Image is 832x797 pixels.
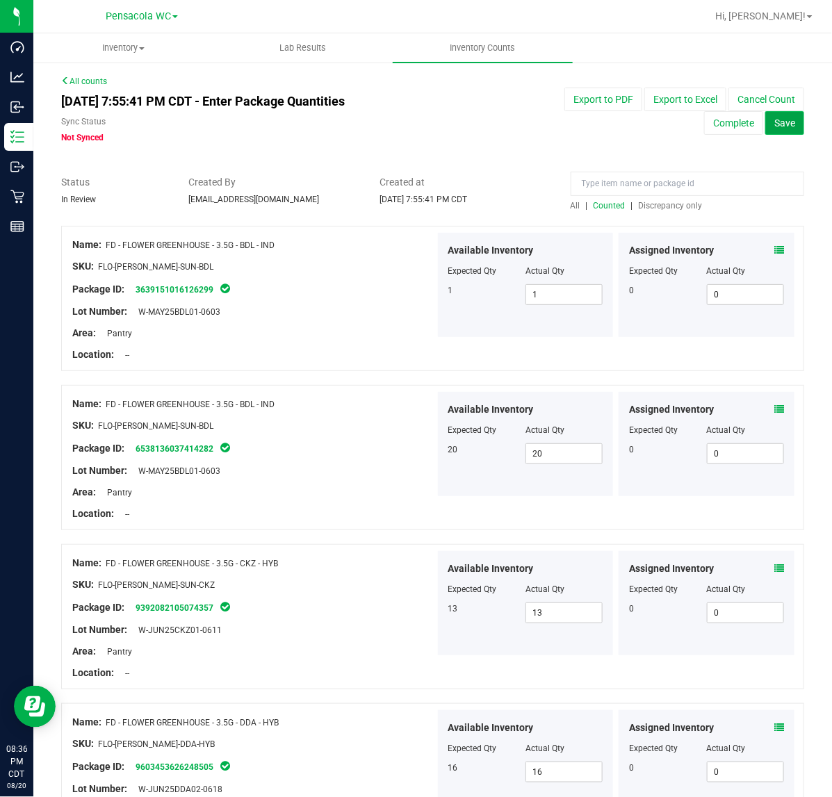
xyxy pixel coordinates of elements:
div: Expected Qty [629,265,706,277]
span: Lot Number: [72,465,127,476]
span: Status [61,175,168,190]
div: Expected Qty [629,424,706,436]
span: FD - FLOWER GREENHOUSE - 3.5G - BDL - IND [106,400,275,409]
span: FD - FLOWER GREENHOUSE - 3.5G - BDL - IND [106,240,275,250]
span: In Sync [219,281,231,295]
span: Discrepancy only [639,201,703,211]
input: 16 [526,762,602,782]
input: 1 [526,285,602,304]
span: Actual Qty [525,266,564,276]
span: Pensacola WC [106,10,171,22]
span: -- [118,350,129,360]
span: Location: [72,508,114,519]
span: 20 [448,445,458,454]
h4: [DATE] 7:55:41 PM CDT - Enter Package Quantities [61,95,486,108]
div: Actual Qty [707,265,784,277]
button: Complete [704,111,763,135]
input: 0 [708,444,783,463]
div: Expected Qty [629,583,706,595]
span: Package ID: [72,284,124,295]
span: Created By [188,175,359,190]
span: | [586,201,588,211]
span: In Sync [219,441,231,454]
p: 08/20 [6,780,27,791]
span: Package ID: [72,443,124,454]
button: Export to PDF [564,88,642,111]
a: 9392082105074357 [136,603,213,613]
inline-svg: Dashboard [10,40,24,54]
span: SKU: [72,420,94,431]
div: 0 [629,443,706,456]
span: Name: [72,398,101,409]
span: Actual Qty [525,584,564,594]
span: Name: [72,557,101,568]
inline-svg: Analytics [10,70,24,84]
span: W-JUN25CKZ01-0611 [131,625,222,635]
span: Available Inventory [448,243,534,258]
input: 20 [526,444,602,463]
span: Expected Qty [448,584,497,594]
span: Counted [594,201,626,211]
span: Not Synced [61,133,104,142]
a: All [571,201,586,211]
span: Lab Results [261,42,345,54]
span: Package ID: [72,602,124,613]
span: Lot Number: [72,306,127,317]
input: 13 [526,603,602,623]
span: FLO-[PERSON_NAME]-DDA-HYB [98,739,215,749]
input: 0 [708,603,783,623]
span: -- [118,509,129,519]
span: In Sync [219,759,231,773]
a: 6538136037414282 [136,444,213,454]
a: Counted [590,201,631,211]
span: FLO-[PERSON_NAME]-SUN-BDL [98,262,213,272]
label: Sync Status [61,115,106,128]
span: Name: [72,716,101,728]
div: 0 [629,602,706,615]
span: Assigned Inventory [629,402,714,417]
span: -- [118,668,129,678]
div: Actual Qty [707,742,784,755]
span: Inventory [34,42,213,54]
span: Pantry [100,329,132,338]
input: Type item name or package id [571,172,804,196]
span: 13 [448,604,458,614]
div: 0 [629,762,706,774]
span: Expected Qty [448,425,497,435]
iframe: Resource center [14,686,56,728]
a: Lab Results [213,33,393,63]
span: Available Inventory [448,721,534,735]
span: All [571,201,580,211]
span: [DATE] 7:55:41 PM CDT [380,195,467,204]
div: 0 [629,284,706,297]
button: Export to Excel [644,88,726,111]
div: Actual Qty [707,583,784,595]
a: All counts [61,76,107,86]
span: Actual Qty [525,743,564,753]
span: W-JUN25DDA02-0618 [131,784,222,794]
div: Expected Qty [629,742,706,755]
span: SKU: [72,738,94,749]
span: In Review [61,195,96,204]
button: Save [765,111,804,135]
span: Available Inventory [448,402,534,417]
a: 9603453626248505 [136,762,213,772]
inline-svg: Inbound [10,100,24,114]
span: Assigned Inventory [629,243,714,258]
span: FLO-[PERSON_NAME]-SUN-BDL [98,421,213,431]
span: 1 [448,286,453,295]
inline-svg: Retail [10,190,24,204]
span: In Sync [219,600,231,614]
span: Location: [72,349,114,360]
span: Lot Number: [72,624,127,635]
span: Actual Qty [525,425,564,435]
inline-svg: Reports [10,220,24,233]
a: Inventory Counts [393,33,573,63]
span: Available Inventory [448,561,534,576]
span: Pantry [100,488,132,498]
a: Discrepancy only [635,201,703,211]
div: Actual Qty [707,424,784,436]
span: Assigned Inventory [629,561,714,576]
span: Inventory Counts [431,42,534,54]
button: Cancel Count [728,88,804,111]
